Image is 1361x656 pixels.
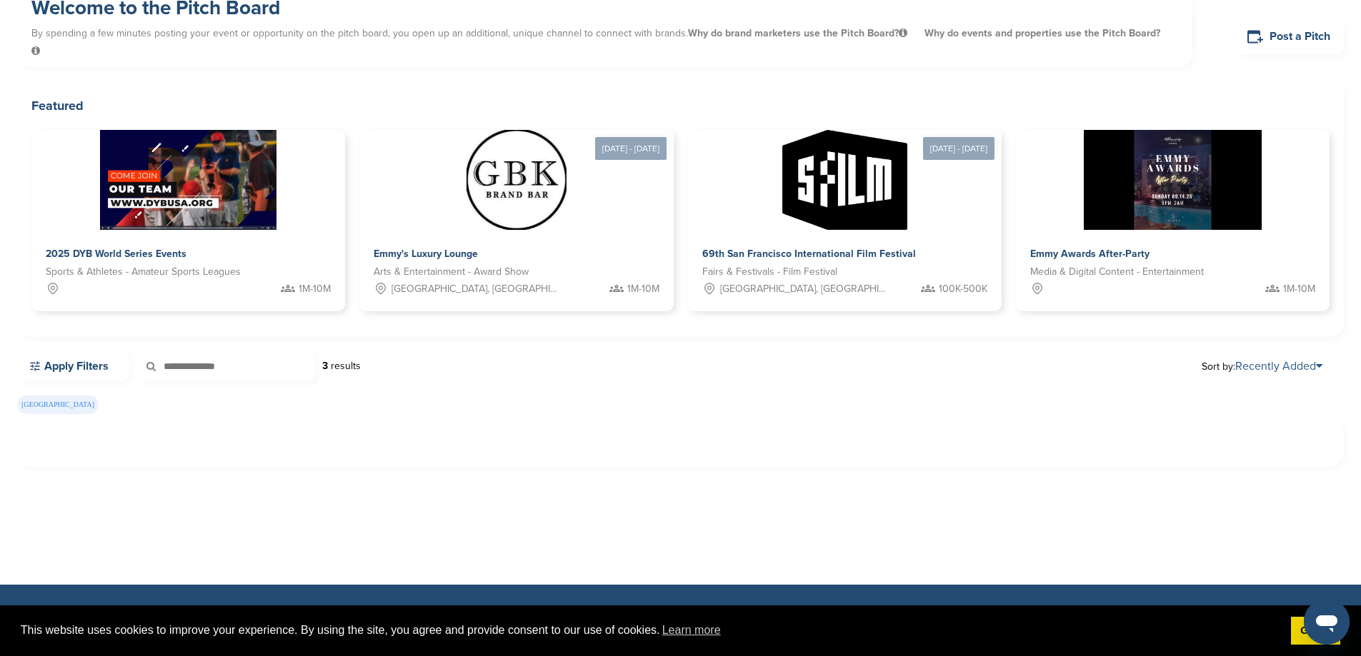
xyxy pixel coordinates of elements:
[1016,130,1330,311] a: Sponsorpitch & Emmy Awards After-Party Media & Digital Content - Entertainment 1M-10M
[939,281,987,297] span: 100K-500K
[17,351,129,381] a: Apply Filters
[1304,599,1350,645] iframe: Button to launch messaging window
[46,264,241,280] span: Sports & Athletes - Amateur Sports Leagues
[782,130,907,230] img: Sponsorpitch &
[1030,248,1150,260] span: Emmy Awards After-Party
[374,264,529,280] span: Arts & Entertainment - Award Show
[1030,264,1204,280] span: Media & Digital Content - Entertainment
[467,130,567,230] img: Sponsorpitch &
[720,281,888,297] span: [GEOGRAPHIC_DATA], [GEOGRAPHIC_DATA]
[46,248,186,260] span: 2025 DYB World Series Events
[1235,359,1322,373] a: Recently Added
[100,130,276,230] img: Sponsorpitch &
[359,107,673,311] a: [DATE] - [DATE] Sponsorpitch & Emmy's Luxury Lounge Arts & Entertainment - Award Show [GEOGRAPHIC...
[702,264,837,280] span: Fairs & Festivals - Film Festival
[21,620,1280,641] span: This website uses cookies to improve your experience. By using the site, you agree and provide co...
[1291,617,1340,645] a: dismiss cookie message
[322,360,328,372] strong: 3
[595,137,667,160] div: [DATE] - [DATE]
[688,27,910,39] span: Why do brand marketers use the Pitch Board?
[923,137,994,160] div: [DATE] - [DATE]
[316,600,324,618] span: ®
[31,130,345,311] a: Sponsorpitch & 2025 DYB World Series Events Sports & Athletes - Amateur Sports Leagues 1M-10M
[331,360,361,372] span: results
[1202,360,1322,372] span: Sort by:
[1084,130,1262,230] img: Sponsorpitch &
[299,281,331,297] span: 1M-10M
[17,395,99,414] span: [GEOGRAPHIC_DATA]
[374,248,478,260] span: Emmy's Luxury Lounge
[660,620,723,641] a: learn more about cookies
[627,281,659,297] span: 1M-10M
[688,107,1002,311] a: [DATE] - [DATE] Sponsorpitch & 69th San Francisco International Film Festival Fairs & Festivals -...
[392,281,559,297] span: [GEOGRAPHIC_DATA], [GEOGRAPHIC_DATA]
[31,96,1330,116] h2: Featured
[31,21,1178,64] p: By spending a few minutes posting your event or opportunity on the pitch board, you open up an ad...
[1235,19,1344,54] a: Post a Pitch
[702,248,916,260] span: 69th San Francisco International Film Festival
[1283,281,1315,297] span: 1M-10M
